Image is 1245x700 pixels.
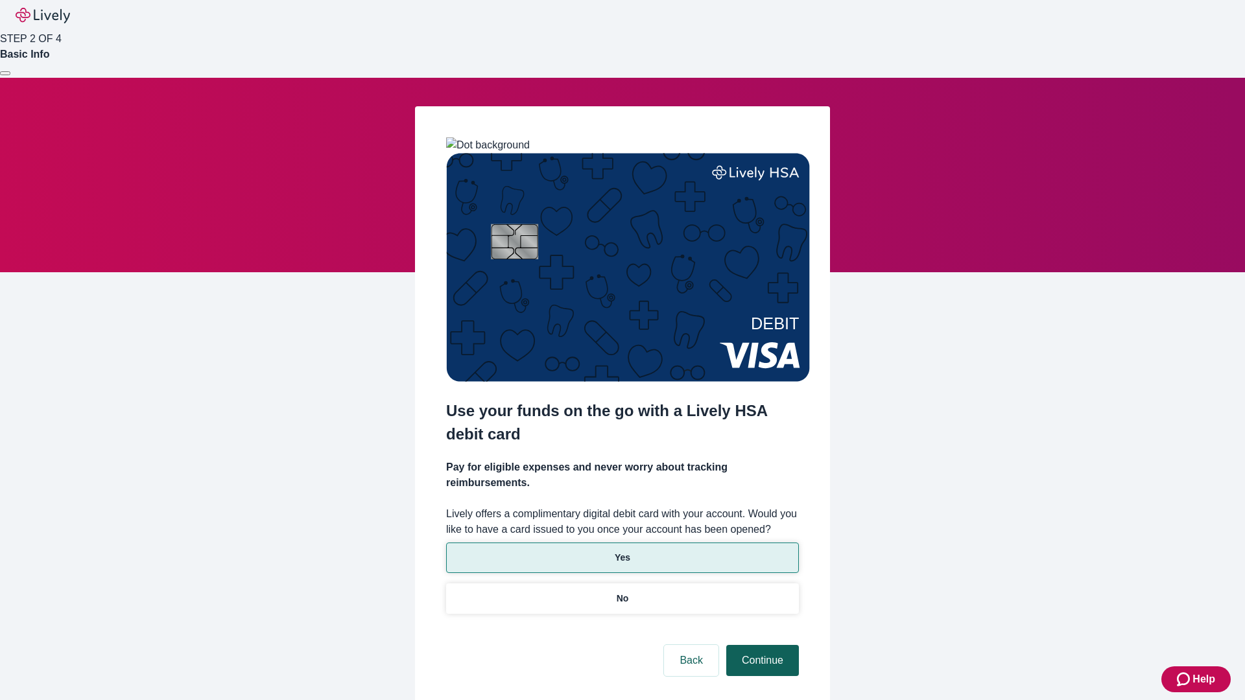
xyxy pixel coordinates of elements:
[617,592,629,605] p: No
[1177,671,1192,687] svg: Zendesk support icon
[446,583,799,614] button: No
[16,8,70,23] img: Lively
[615,551,630,565] p: Yes
[664,645,718,676] button: Back
[446,542,799,573] button: Yes
[446,153,810,382] img: Debit card
[446,137,530,153] img: Dot background
[1192,671,1215,687] span: Help
[1161,666,1231,692] button: Zendesk support iconHelp
[446,399,799,446] h2: Use your funds on the go with a Lively HSA debit card
[446,460,799,491] h4: Pay for eligible expenses and never worry about tracking reimbursements.
[726,645,799,676] button: Continue
[446,506,799,537] label: Lively offers a complimentary digital debit card with your account. Would you like to have a card...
